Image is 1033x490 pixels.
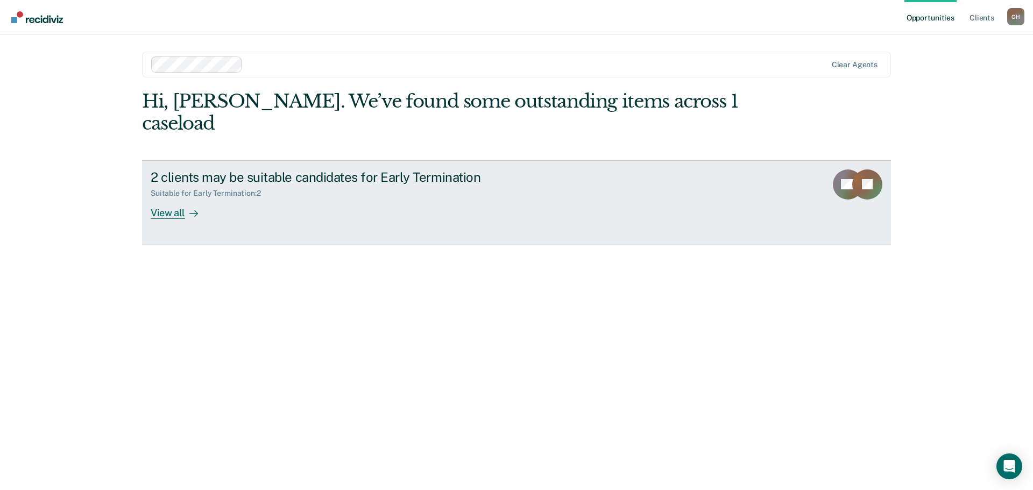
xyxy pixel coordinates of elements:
[142,160,891,245] a: 2 clients may be suitable candidates for Early TerminationSuitable for Early Termination:2View all
[1007,8,1024,25] div: C H
[1007,8,1024,25] button: Profile dropdown button
[142,90,741,134] div: Hi, [PERSON_NAME]. We’ve found some outstanding items across 1 caseload
[151,169,528,185] div: 2 clients may be suitable candidates for Early Termination
[151,198,211,219] div: View all
[996,453,1022,479] div: Open Intercom Messenger
[151,189,270,198] div: Suitable for Early Termination : 2
[832,60,878,69] div: Clear agents
[11,11,63,23] img: Recidiviz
